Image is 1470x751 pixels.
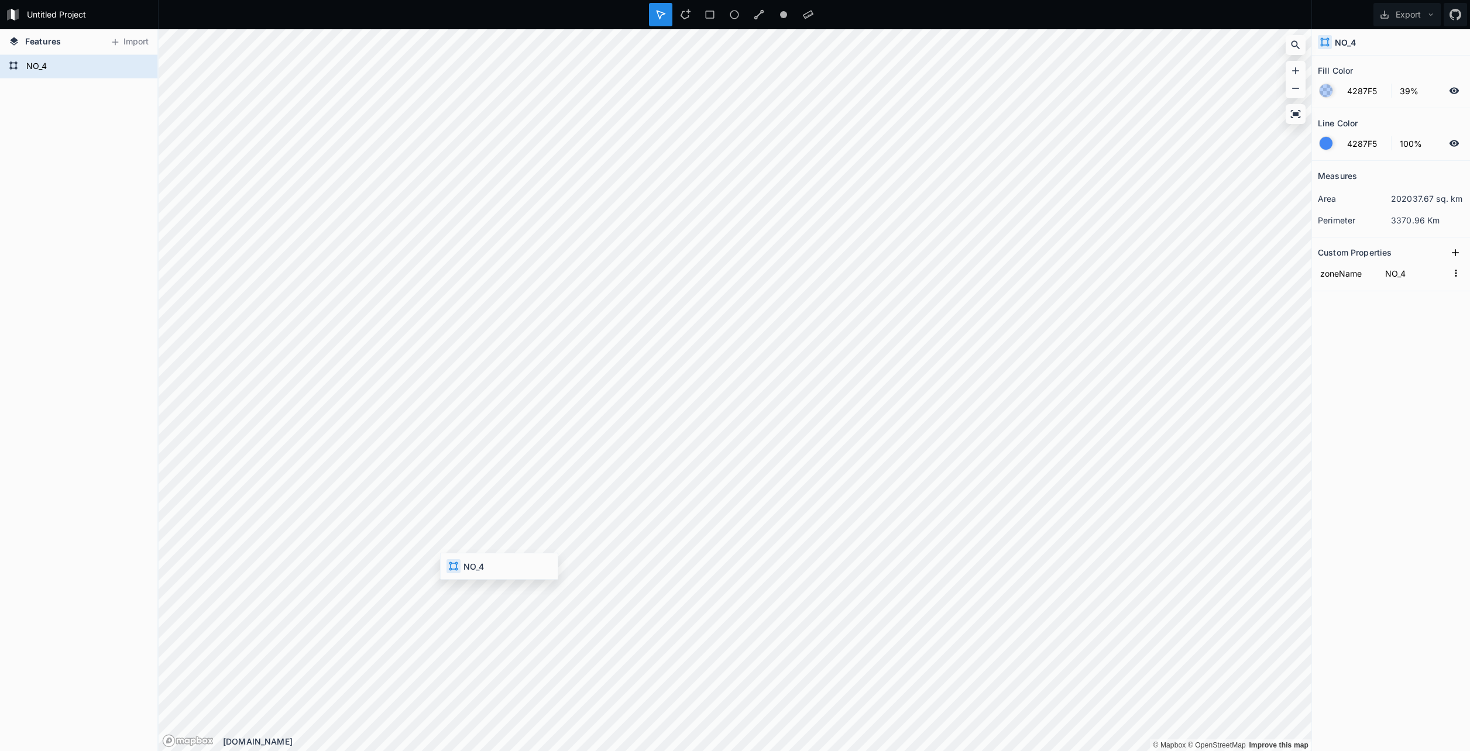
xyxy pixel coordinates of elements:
a: Mapbox [1153,741,1186,749]
h2: Line Color [1318,114,1358,132]
dd: 3370.96 Km [1391,214,1464,226]
dd: 202037.67 sq. km [1391,192,1464,205]
div: [DOMAIN_NAME] [223,735,1311,747]
h2: Custom Properties [1318,243,1392,261]
a: OpenStreetMap [1188,741,1246,749]
dt: area [1318,192,1391,205]
h4: NO_4 [1335,36,1356,49]
dt: perimeter [1318,214,1391,226]
button: Export [1373,3,1441,26]
span: Features [25,35,61,47]
a: Mapbox logo [162,734,214,747]
h2: Measures [1318,167,1357,185]
a: Map feedback [1249,741,1308,749]
h2: Fill Color [1318,61,1353,80]
input: Empty [1383,264,1448,282]
button: Import [104,33,154,51]
input: Name [1318,264,1377,282]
